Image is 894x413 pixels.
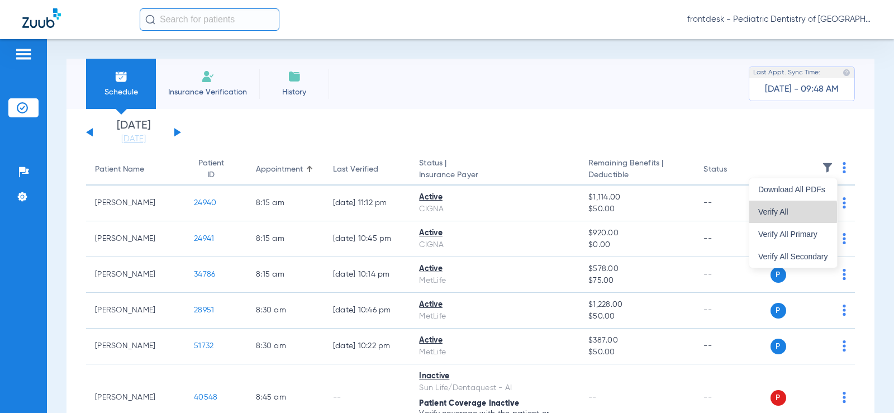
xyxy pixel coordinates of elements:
[758,230,828,238] span: Verify All Primary
[758,208,828,216] span: Verify All
[758,186,828,193] span: Download All PDFs
[758,253,828,260] span: Verify All Secondary
[838,359,894,413] iframe: Chat Widget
